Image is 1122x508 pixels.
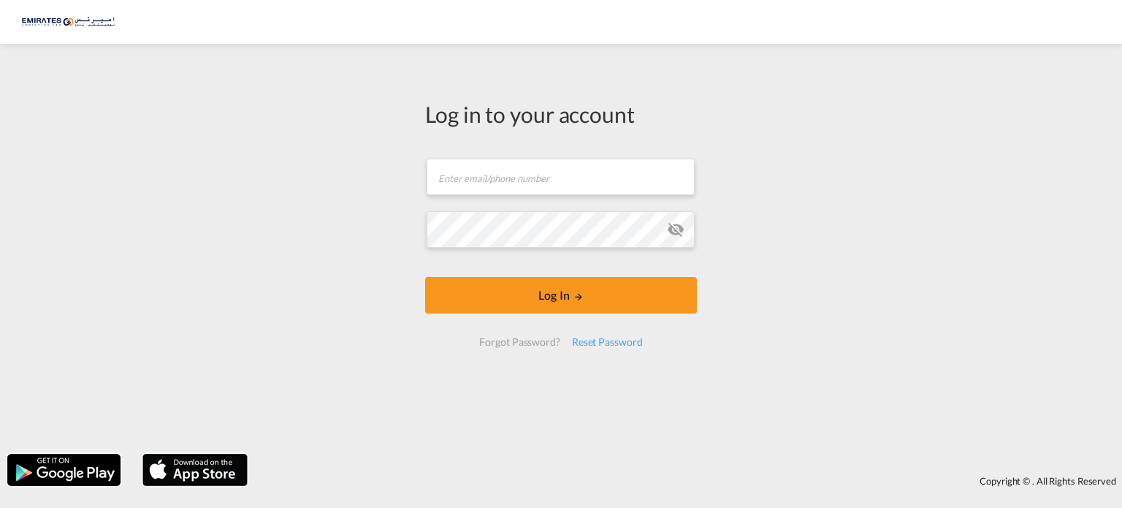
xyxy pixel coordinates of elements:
img: c67187802a5a11ec94275b5db69a26e6.png [22,6,121,39]
img: apple.png [141,452,249,488]
div: Reset Password [566,329,649,355]
div: Forgot Password? [473,329,565,355]
button: LOGIN [425,277,697,314]
div: Log in to your account [425,99,697,129]
input: Enter email/phone number [427,159,695,195]
img: google.png [6,452,122,488]
md-icon: icon-eye-off [667,221,684,238]
div: Copyright © . All Rights Reserved [255,469,1122,493]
